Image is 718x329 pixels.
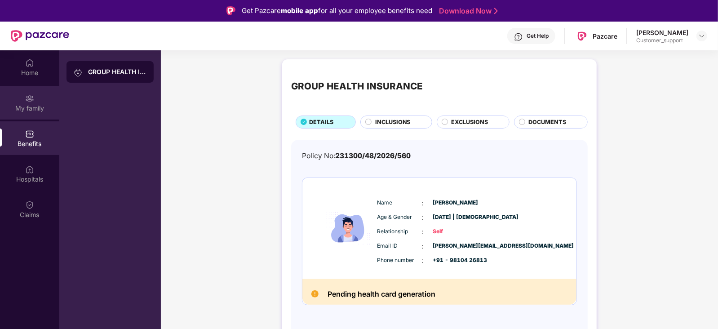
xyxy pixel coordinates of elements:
span: Phone number [377,256,422,265]
span: Name [377,199,422,207]
img: svg+xml;base64,PHN2ZyB3aWR0aD0iMjAiIGhlaWdodD0iMjAiIHZpZXdCb3g9IjAgMCAyMCAyMCIgZmlsbD0ibm9uZSIgeG... [25,94,34,103]
div: GROUP HEALTH INSURANCE [291,79,423,93]
img: svg+xml;base64,PHN2ZyBpZD0iRHJvcGRvd24tMzJ4MzIiIHhtbG5zPSJodHRwOi8vd3d3LnczLm9yZy8yMDAwL3N2ZyIgd2... [698,32,705,40]
img: New Pazcare Logo [11,30,69,42]
a: Download Now [439,6,495,16]
span: Relationship [377,227,422,236]
img: svg+xml;base64,PHN2ZyBpZD0iSG9zcGl0YWxzIiB4bWxucz0iaHR0cDovL3d3dy53My5vcmcvMjAwMC9zdmciIHdpZHRoPS... [25,165,34,174]
div: Customer_support [636,37,688,44]
div: Get Help [527,32,549,40]
span: : [422,241,424,251]
span: 231300/48/2026/560 [335,151,411,160]
div: GROUP HEALTH INSURANCE [88,67,146,76]
img: Pending [311,290,319,298]
span: [PERSON_NAME] [433,199,478,207]
span: DETAILS [309,118,333,127]
img: svg+xml;base64,PHN2ZyBpZD0iSG9tZSIgeG1sbnM9Imh0dHA6Ly93d3cudzMub3JnLzIwMDAvc3ZnIiB3aWR0aD0iMjAiIG... [25,58,34,67]
span: [DATE] | [DEMOGRAPHIC_DATA] [433,213,478,222]
span: : [422,227,424,237]
span: : [422,213,424,222]
div: Get Pazcare for all your employee benefits need [242,5,432,16]
img: svg+xml;base64,PHN2ZyB3aWR0aD0iMjAiIGhlaWdodD0iMjAiIHZpZXdCb3g9IjAgMCAyMCAyMCIgZmlsbD0ibm9uZSIgeG... [74,68,83,77]
span: Email ID [377,242,422,250]
div: Pazcare [593,32,617,40]
span: DOCUMENTS [529,118,567,127]
span: : [422,198,424,208]
div: [PERSON_NAME] [636,28,688,37]
img: svg+xml;base64,PHN2ZyBpZD0iQ2xhaW0iIHhtbG5zPSJodHRwOi8vd3d3LnczLm9yZy8yMDAwL3N2ZyIgd2lkdGg9IjIwIi... [25,200,34,209]
img: svg+xml;base64,PHN2ZyBpZD0iQmVuZWZpdHMiIHhtbG5zPSJodHRwOi8vd3d3LnczLm9yZy8yMDAwL3N2ZyIgd2lkdGg9Ij... [25,129,34,138]
span: [PERSON_NAME][EMAIL_ADDRESS][DOMAIN_NAME] [433,242,478,250]
img: Logo [226,6,235,15]
strong: mobile app [281,6,318,15]
span: +91 - 98104 26813 [433,256,478,265]
span: : [422,256,424,266]
h2: Pending health card generation [328,288,435,300]
span: Age & Gender [377,213,422,222]
span: Self [433,227,478,236]
img: Pazcare_Logo.png [576,30,589,43]
img: Stroke [494,6,498,16]
img: icon [321,188,375,269]
div: Policy No: [302,151,411,162]
img: svg+xml;base64,PHN2ZyBpZD0iSGVscC0zMngzMiIgeG1sbnM9Imh0dHA6Ly93d3cudzMub3JnLzIwMDAvc3ZnIiB3aWR0aD... [514,32,523,41]
span: EXCLUSIONS [451,118,488,127]
span: INCLUSIONS [375,118,411,127]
